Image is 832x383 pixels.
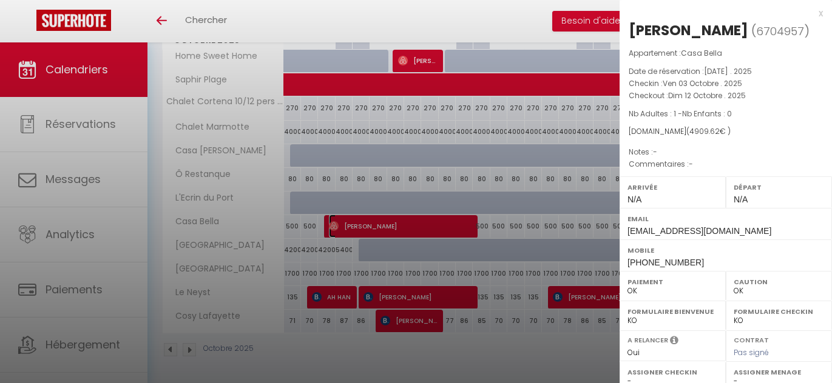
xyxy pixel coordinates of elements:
label: Mobile [627,244,824,256]
span: [PHONE_NUMBER] [627,258,704,267]
div: [PERSON_NAME] [629,21,748,40]
span: Casa Bella [681,48,722,58]
span: ( ) [751,22,810,39]
label: Départ [734,181,824,193]
label: Paiement [627,276,718,288]
div: x [620,6,823,21]
div: [DOMAIN_NAME] [629,126,823,138]
p: Checkin : [629,78,823,90]
label: Assigner Checkin [627,366,718,378]
label: Arrivée [627,181,718,193]
span: Nb Adultes : 1 - [629,108,732,119]
label: Caution [734,276,824,288]
i: Sélectionner OUI si vous souhaiter envoyer les séquences de messages post-checkout [670,335,678,348]
label: Contrat [734,335,769,343]
p: Checkout : [629,90,823,102]
span: [EMAIL_ADDRESS][DOMAIN_NAME] [627,226,771,236]
span: - [653,147,657,157]
label: A relancer [627,335,668,345]
p: Commentaires : [629,158,823,170]
button: Ouvrir le widget de chat LiveChat [10,5,46,41]
label: Email [627,213,824,225]
label: Formulaire Bienvenue [627,305,718,318]
span: Nb Enfants : 0 [682,108,732,119]
span: - [689,159,693,169]
span: Ven 03 Octobre . 2025 [663,78,742,88]
span: N/A [627,195,641,204]
p: Appartement : [629,47,823,59]
label: Formulaire Checkin [734,305,824,318]
label: Assigner Menage [734,366,824,378]
p: Notes : [629,146,823,158]
span: N/A [734,195,748,204]
span: Dim 12 Octobre . 2025 [668,90,746,101]
span: [DATE] . 2025 [704,66,752,76]
span: 4909.62 [689,126,720,136]
p: Date de réservation : [629,65,823,78]
span: Pas signé [734,347,769,358]
span: ( € ) [686,126,731,136]
span: 6704957 [756,24,804,39]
